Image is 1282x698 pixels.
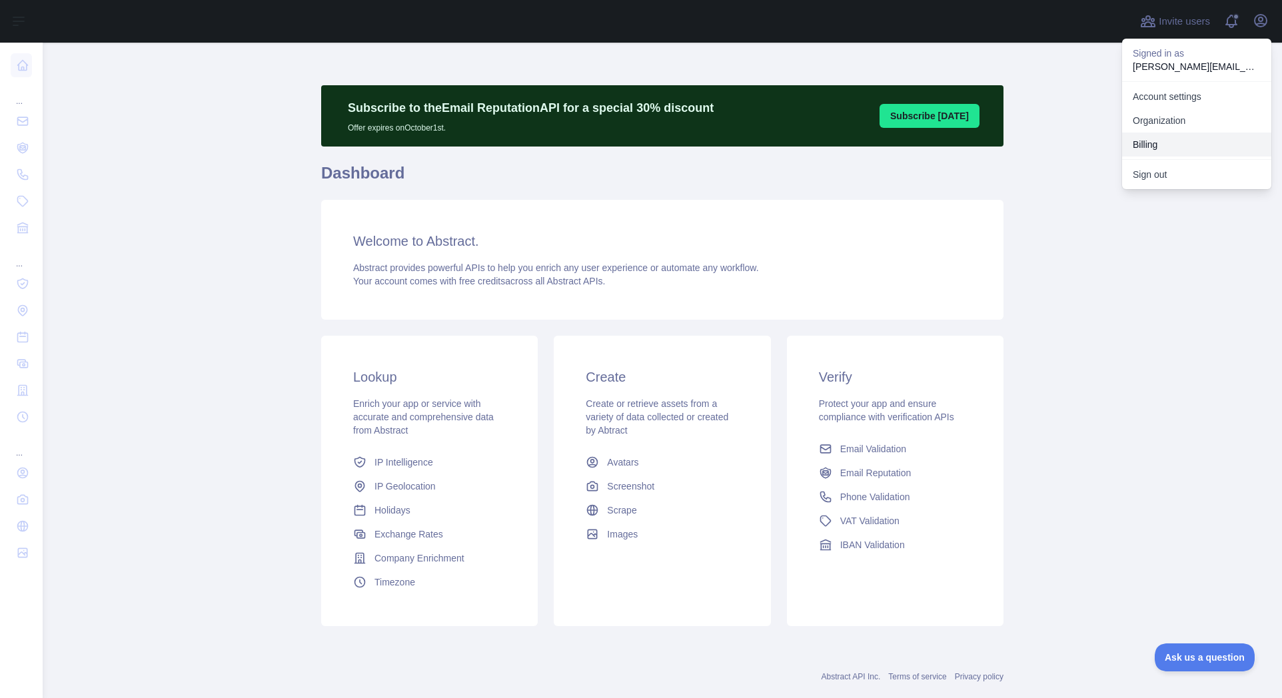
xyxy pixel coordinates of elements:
span: IP Geolocation [374,480,436,493]
h3: Welcome to Abstract. [353,232,971,250]
span: IBAN Validation [840,538,905,551]
span: Timezone [374,575,415,589]
div: ... [11,432,32,458]
p: Signed in as [1133,47,1261,60]
a: Holidays [348,498,511,522]
h3: Verify [819,368,971,386]
h1: Dashboard [321,163,1003,194]
button: Invite users [1137,11,1213,32]
a: IP Intelligence [348,450,511,474]
span: Images [607,527,638,541]
span: Email Validation [840,442,906,456]
span: Exchange Rates [374,527,443,541]
a: Privacy policy [955,672,1003,681]
a: Exchange Rates [348,522,511,546]
span: Avatars [607,456,638,469]
a: Abstract API Inc. [822,672,881,681]
h3: Lookup [353,368,506,386]
span: Scrape [607,504,636,517]
iframe: Toggle Customer Support [1155,643,1255,671]
a: Organization [1122,109,1271,133]
a: Phone Validation [814,485,977,509]
span: Abstract provides powerful APIs to help you enrich any user experience or automate any workflow. [353,262,759,273]
span: Holidays [374,504,410,517]
button: Billing [1122,133,1271,157]
span: Phone Validation [840,490,910,504]
span: Your account comes with across all Abstract APIs. [353,276,605,286]
span: Protect your app and ensure compliance with verification APIs [819,398,954,422]
div: ... [11,242,32,269]
a: Email Reputation [814,461,977,485]
a: IBAN Validation [814,533,977,557]
button: Sign out [1122,163,1271,186]
p: Subscribe to the Email Reputation API for a special 30 % discount [348,99,714,117]
a: Company Enrichment [348,546,511,570]
div: ... [11,80,32,107]
a: Email Validation [814,437,977,461]
span: Email Reputation [840,466,912,480]
a: Account settings [1122,85,1271,109]
a: IP Geolocation [348,474,511,498]
span: IP Intelligence [374,456,433,469]
button: Subscribe [DATE] [880,104,979,128]
a: Timezone [348,570,511,594]
a: Avatars [580,450,744,474]
span: Company Enrichment [374,551,464,565]
span: VAT Validation [840,514,900,527]
span: Screenshot [607,480,654,493]
a: Images [580,522,744,546]
span: Create or retrieve assets from a variety of data collected or created by Abtract [586,398,728,436]
a: Scrape [580,498,744,522]
a: Screenshot [580,474,744,498]
span: Invite users [1159,14,1210,29]
p: Offer expires on October 1st. [348,117,714,133]
p: [PERSON_NAME][EMAIL_ADDRESS][DOMAIN_NAME] [1133,60,1261,73]
a: VAT Validation [814,509,977,533]
span: free credits [459,276,505,286]
h3: Create [586,368,738,386]
a: Terms of service [888,672,946,681]
span: Enrich your app or service with accurate and comprehensive data from Abstract [353,398,494,436]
